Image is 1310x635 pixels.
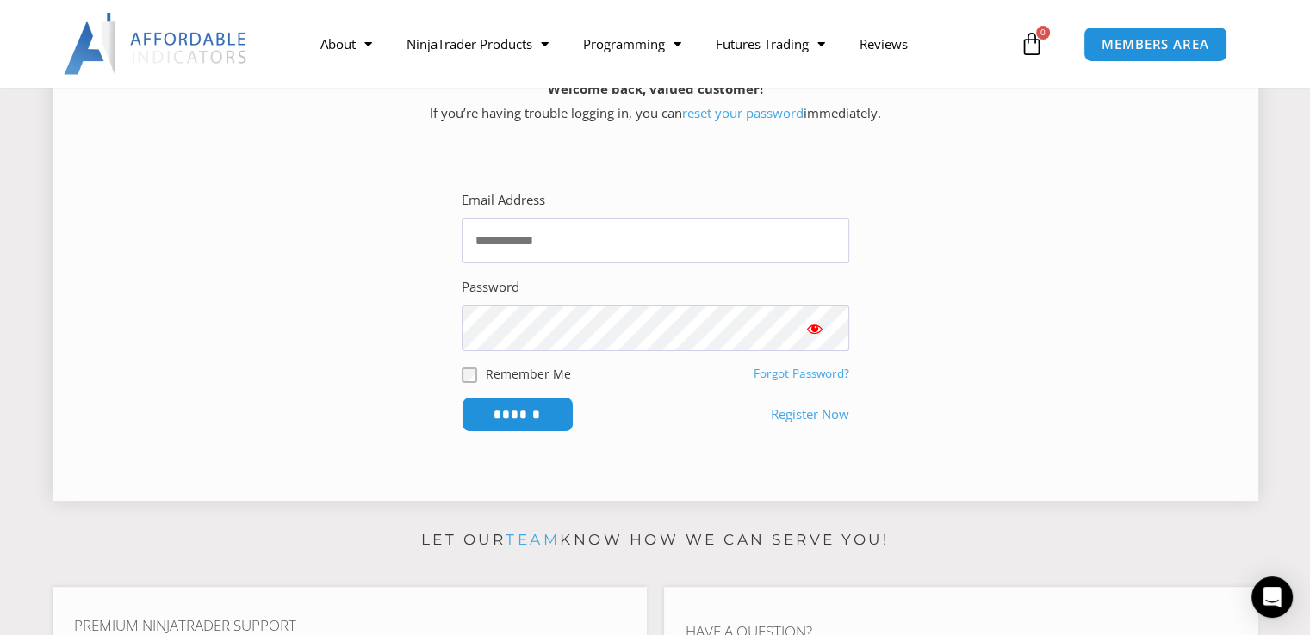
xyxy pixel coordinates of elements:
[506,531,560,548] a: team
[698,24,842,64] a: Futures Trading
[462,188,545,213] label: Email Address
[1083,27,1227,62] a: MEMBERS AREA
[64,13,249,75] img: LogoAI | Affordable Indicators – NinjaTrader
[1036,26,1050,40] span: 0
[566,24,698,64] a: Programming
[682,104,804,121] a: reset your password
[842,24,925,64] a: Reviews
[994,19,1070,69] a: 0
[486,365,571,383] label: Remember Me
[462,275,519,299] label: Password
[1251,576,1293,618] div: Open Intercom Messenger
[1102,38,1209,51] span: MEMBERS AREA
[83,77,1228,126] p: If you’re having trouble logging in, you can immediately.
[74,617,625,634] h4: Premium NinjaTrader Support
[754,366,849,381] a: Forgot Password?
[303,24,389,64] a: About
[53,527,1258,554] p: Let our know how we can serve you!
[389,24,566,64] a: NinjaTrader Products
[548,80,763,97] strong: Welcome back, valued customer!
[303,24,1015,64] nav: Menu
[780,305,849,351] button: Show password
[771,403,849,427] a: Register Now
